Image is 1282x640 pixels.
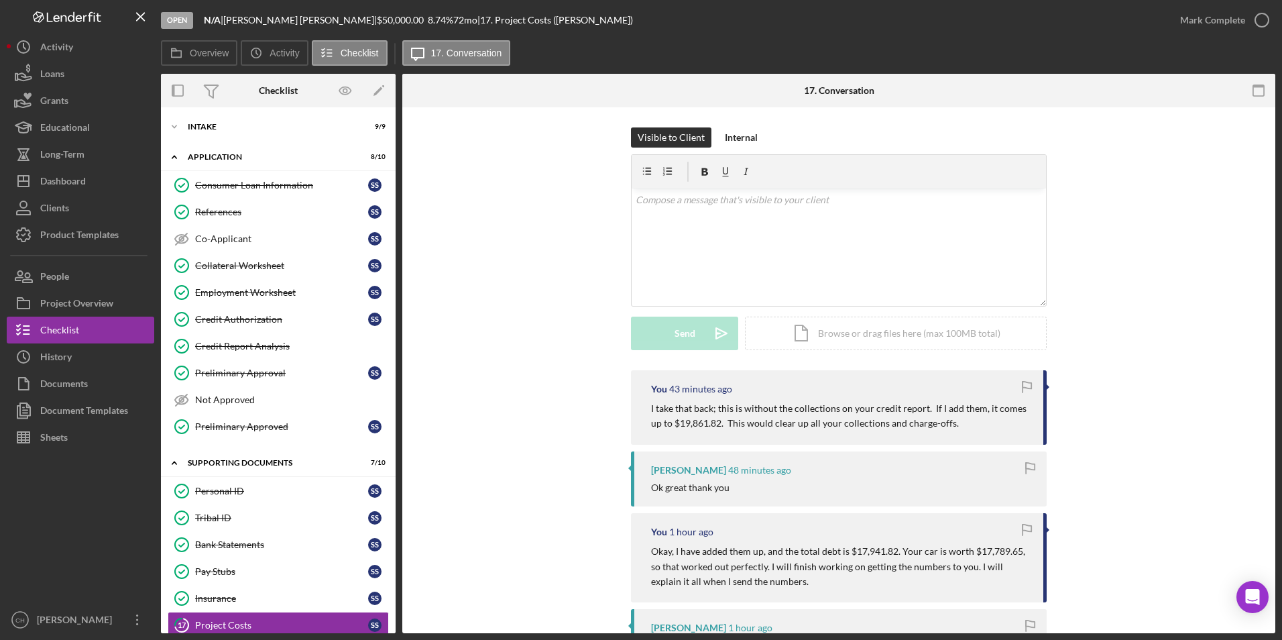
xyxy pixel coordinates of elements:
[223,15,377,25] div: [PERSON_NAME] [PERSON_NAME] |
[195,486,368,496] div: Personal ID
[368,420,382,433] div: S S
[804,85,874,96] div: 17. Conversation
[195,207,368,217] div: References
[168,333,389,360] a: Credit Report Analysis
[312,40,388,66] button: Checklist
[7,221,154,248] button: Product Templates
[168,612,389,639] a: 17Project CostsSS
[7,606,154,633] button: CH[PERSON_NAME]
[7,141,154,168] button: Long-Term
[7,60,154,87] a: Loans
[204,14,221,25] b: N/A
[638,127,705,148] div: Visible to Client
[270,48,299,58] label: Activity
[728,465,791,476] time: 2025-08-27 18:48
[40,263,69,293] div: People
[195,593,368,604] div: Insurance
[7,87,154,114] button: Grants
[368,313,382,326] div: S S
[188,153,352,161] div: Application
[195,287,368,298] div: Employment Worksheet
[195,368,368,378] div: Preliminary Approval
[188,459,352,467] div: Supporting Documents
[168,504,389,531] a: Tribal IDSS
[40,317,79,347] div: Checklist
[428,15,453,25] div: 8.74 %
[7,370,154,397] button: Documents
[168,306,389,333] a: Credit AuthorizationSS
[40,343,72,374] div: History
[40,370,88,401] div: Documents
[7,195,154,221] button: Clients
[631,317,738,350] button: Send
[161,12,193,29] div: Open
[7,343,154,370] a: History
[1180,7,1245,34] div: Mark Complete
[168,225,389,252] a: Co-ApplicantSS
[651,544,1030,589] p: Okay, I have added them up, and the total debt is $17,941.82. Your car is worth $17,789.65, so th...
[7,397,154,424] button: Document Templates
[368,178,382,192] div: S S
[40,290,113,320] div: Project Overview
[431,48,502,58] label: 17. Conversation
[7,263,154,290] button: People
[195,566,368,577] div: Pay Stubs
[168,558,389,585] a: Pay StubsSS
[7,424,154,451] button: Sheets
[168,478,389,504] a: Personal IDSS
[368,286,382,299] div: S S
[168,531,389,558] a: Bank StatementsSS
[241,40,308,66] button: Activity
[40,141,84,171] div: Long-Term
[190,48,229,58] label: Overview
[34,606,121,637] div: [PERSON_NAME]
[195,539,368,550] div: Bank Statements
[168,279,389,306] a: Employment WorksheetSS
[377,15,428,25] div: $50,000.00
[7,290,154,317] button: Project Overview
[40,195,69,225] div: Clients
[718,127,764,148] button: Internal
[402,40,511,66] button: 17. Conversation
[168,199,389,225] a: ReferencesSS
[15,617,25,624] text: CH
[631,127,711,148] button: Visible to Client
[40,87,68,117] div: Grants
[195,394,388,405] div: Not Approved
[195,513,368,523] div: Tribal ID
[368,511,382,525] div: S S
[195,233,368,244] div: Co-Applicant
[7,114,154,141] button: Educational
[168,252,389,279] a: Collateral WorksheetSS
[651,623,726,633] div: [PERSON_NAME]
[725,127,758,148] div: Internal
[341,48,379,58] label: Checklist
[361,123,386,131] div: 9 / 9
[168,413,389,440] a: Preliminary ApprovedSS
[651,482,730,493] div: Ok great thank you
[178,621,186,629] tspan: 17
[40,397,128,427] div: Document Templates
[195,180,368,191] div: Consumer Loan Information
[168,172,389,199] a: Consumer Loan InformationSS
[7,34,154,60] button: Activity
[368,484,382,498] div: S S
[168,386,389,413] a: Not Approved
[195,260,368,271] div: Collateral Worksheet
[40,60,64,91] div: Loans
[7,317,154,343] button: Checklist
[368,232,382,246] div: S S
[728,623,772,633] time: 2025-08-27 17:38
[195,314,368,325] div: Credit Authorization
